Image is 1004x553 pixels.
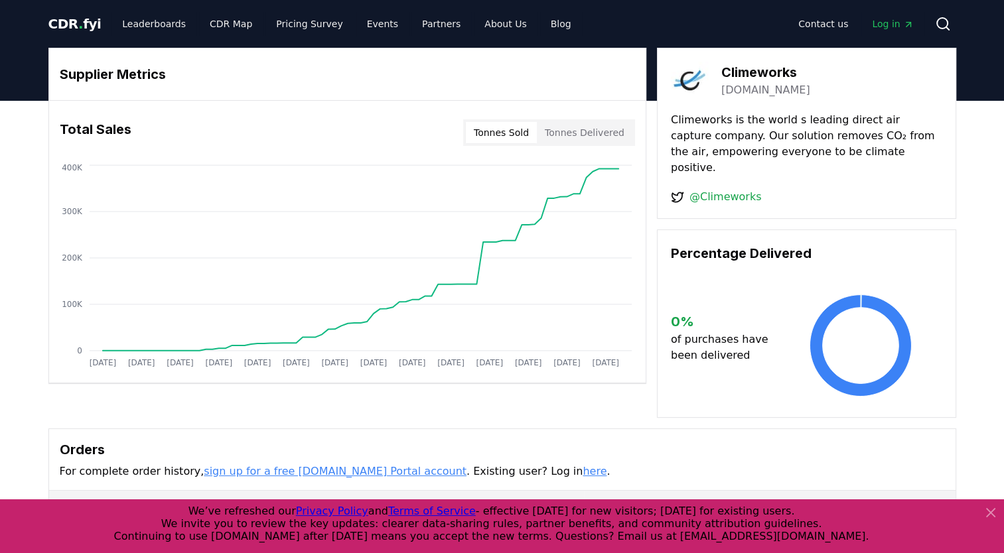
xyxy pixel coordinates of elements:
tspan: [DATE] [476,358,503,367]
h3: 0 % [671,312,779,332]
tspan: [DATE] [89,358,116,367]
span: . [78,16,83,32]
a: Partners [411,12,471,36]
span: CDR fyi [48,16,102,32]
button: Tonnes Sold [307,493,399,520]
h3: Orders [60,440,945,460]
a: CDR Map [199,12,263,36]
tspan: [DATE] [244,358,271,367]
p: For complete order history, . Existing user? Log in . [60,463,945,479]
a: Events [356,12,409,36]
tspan: [DATE] [167,358,194,367]
button: Order Date [453,493,542,520]
tspan: 400K [62,163,83,172]
nav: Main [788,12,924,36]
h3: Climeworks [721,62,810,82]
a: [DOMAIN_NAME] [721,82,810,98]
tspan: [DATE] [360,358,387,367]
a: About Us [474,12,537,36]
tspan: 100K [62,300,83,309]
a: Log in [861,12,924,36]
tspan: [DATE] [205,358,232,367]
tspan: 0 [77,346,82,355]
tspan: [DATE] [127,358,155,367]
h3: Supplier Metrics [60,64,635,84]
nav: Main [111,12,581,36]
tspan: [DATE] [592,358,619,367]
span: Log in [872,17,913,31]
tspan: 300K [62,207,83,216]
h3: Total Sales [60,119,131,146]
a: here [583,465,607,477]
a: Contact us [788,12,859,36]
tspan: [DATE] [515,358,542,367]
tspan: [DATE] [283,358,310,367]
tspan: [DATE] [399,358,426,367]
p: of purchases have been delivered [671,332,779,363]
a: Blog [540,12,582,36]
h3: Percentage Delivered [671,243,942,263]
button: Tonnes Delivered [537,122,632,143]
a: CDR.fyi [48,15,102,33]
a: Pricing Survey [265,12,353,36]
tspan: [DATE] [321,358,348,367]
a: sign up for a free [DOMAIN_NAME] Portal account [204,465,466,477]
a: Leaderboards [111,12,196,36]
p: Climeworks is the world s leading direct air capture company. Our solution removes CO₂ from the a... [671,112,942,176]
img: Climeworks-logo [671,62,708,99]
button: Purchaser [60,493,143,520]
tspan: [DATE] [553,358,581,367]
tspan: [DATE] [437,358,465,367]
button: Tonnes Sold [466,122,537,143]
tspan: 200K [62,253,83,263]
a: @Climeworks [689,189,762,205]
